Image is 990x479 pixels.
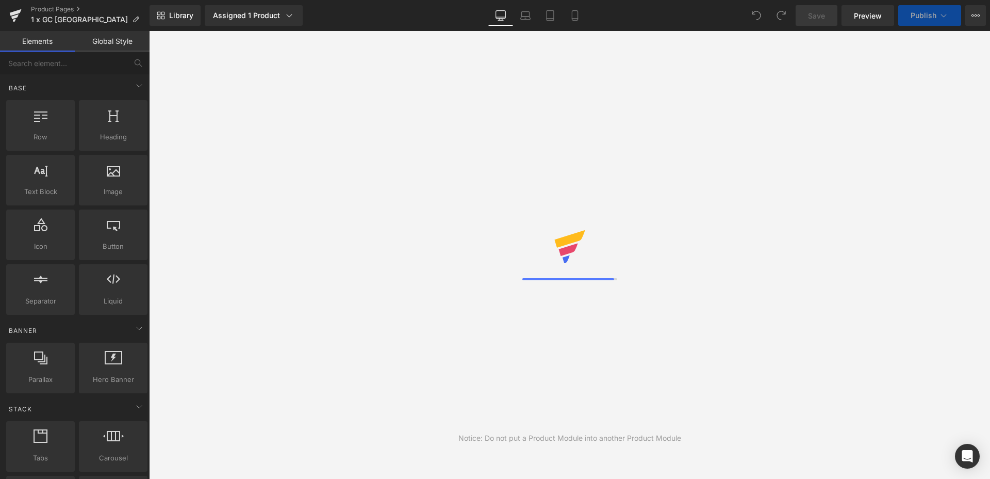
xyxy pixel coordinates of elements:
div: Notice: Do not put a Product Module into another Product Module [458,433,681,444]
span: Base [8,83,28,93]
span: Save [808,10,825,21]
span: Stack [8,404,33,414]
button: Publish [898,5,961,26]
a: Preview [841,5,894,26]
span: Row [9,132,72,142]
a: Mobile [563,5,587,26]
span: Parallax [9,374,72,385]
a: New Library [150,5,201,26]
span: Preview [854,10,882,21]
span: Banner [8,326,38,336]
a: Desktop [488,5,513,26]
a: Global Style [75,31,150,52]
span: Text Block [9,186,72,197]
span: Tabs [9,453,72,464]
a: Tablet [538,5,563,26]
span: Hero Banner [82,374,144,385]
span: Library [169,11,193,20]
span: Liquid [82,296,144,307]
button: More [965,5,986,26]
span: Carousel [82,453,144,464]
span: Button [82,241,144,252]
div: Open Intercom Messenger [955,444,980,469]
button: Redo [771,5,791,26]
a: Laptop [513,5,538,26]
span: Separator [9,296,72,307]
span: Image [82,186,144,197]
div: Assigned 1 Product [213,10,294,21]
span: Heading [82,132,144,142]
a: Product Pages [31,5,150,13]
span: Icon [9,241,72,252]
span: 1 x GC [GEOGRAPHIC_DATA] [31,15,128,24]
button: Undo [746,5,767,26]
span: Publish [911,11,936,20]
